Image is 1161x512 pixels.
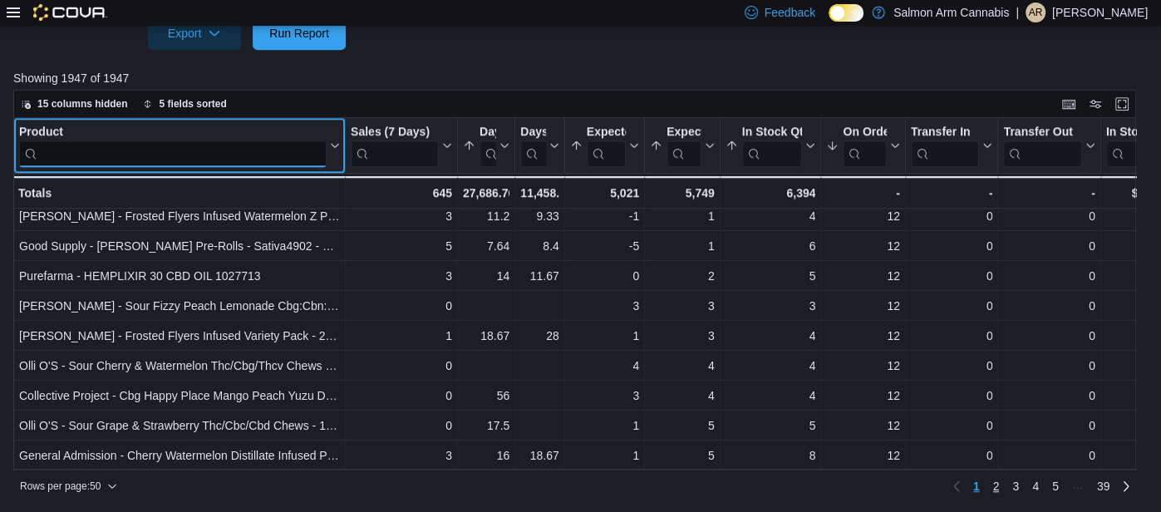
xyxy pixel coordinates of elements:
a: Page 2 of 39 [986,473,1006,500]
a: Page 39 of 39 [1090,473,1117,500]
span: Export [158,17,231,50]
div: Sales (7 Days) [351,124,439,140]
div: 1 [650,206,715,226]
div: 8.4 [520,236,558,256]
div: 3 [650,296,715,316]
div: 56 [463,386,509,406]
button: Run Report [253,17,346,50]
span: Run Report [269,25,329,42]
div: 0 [911,266,993,286]
p: [PERSON_NAME] [1052,2,1148,22]
span: 5 [1052,478,1059,495]
div: 12 [826,356,899,376]
div: On Order [843,124,886,166]
div: Olli O'S - Sour Grape & Strawberry Thc/Cbc/Cbd Chews - 14G [19,416,340,436]
input: Dark Mode [829,4,863,22]
button: 15 columns hidden [14,94,135,114]
div: Expected Stock (7 Days) [667,124,701,140]
div: 4 [726,386,816,406]
div: 14 [463,266,509,286]
div: 3 [650,326,715,346]
div: 7.64 [463,236,509,256]
div: Transfer In [911,124,980,166]
p: | [1016,2,1019,22]
span: 5 fields sorted [160,97,227,111]
div: 4 [726,356,816,376]
div: 0 [351,416,452,436]
button: Product [19,124,340,166]
div: 12 [826,266,899,286]
button: 5 fields sorted [136,94,234,114]
div: Purefarma - HEMPLIXIR 30 CBD OIL 1027713 [19,266,340,286]
div: Sales (7 Days) [351,124,439,166]
div: Good Supply - [PERSON_NAME] Pre-Rolls - Sativa4902 - 3.5G [19,236,340,256]
div: 12 [826,386,899,406]
div: Product [19,124,327,140]
button: Days of Stock Left (7 Days) [520,124,558,166]
div: 0 [351,356,452,376]
div: 12 [826,416,899,436]
span: Feedback [765,4,815,21]
button: Previous page [947,476,967,496]
div: 0 [570,266,639,286]
div: 5 [650,446,715,465]
div: 17.5 [463,416,509,436]
div: 12 [826,206,899,226]
a: Page 3 of 39 [1006,473,1026,500]
div: 0 [911,206,993,226]
div: 4 [726,326,816,346]
div: 6,394 [726,183,816,203]
div: Product [19,124,327,166]
div: 11,458.85 [520,183,558,203]
button: Keyboard shortcuts [1059,94,1079,114]
div: 4 [650,386,715,406]
div: 0 [911,236,993,256]
button: Export [148,17,241,50]
div: Days of Stock Left (14 Days) [480,124,496,140]
span: 15 columns hidden [37,97,128,111]
div: 4 [570,356,639,376]
div: -1 [570,206,639,226]
div: 12 [826,296,899,316]
div: 8 [726,446,816,465]
div: 5,021 [570,183,639,203]
div: 12 [826,446,899,465]
ul: Pagination for preceding grid [967,473,1117,500]
p: Showing 1947 of 1947 [13,70,1148,86]
div: 1 [650,236,715,256]
div: 2 [650,266,715,286]
div: 16 [463,446,509,465]
span: 3 [1012,478,1019,495]
span: 39 [1097,478,1110,495]
button: Page 1 of 39 [967,473,986,500]
div: 28 [520,326,558,346]
div: 0 [1003,446,1095,465]
button: In Stock Qty [726,124,816,166]
div: 18.67 [463,326,509,346]
span: 4 [1032,478,1039,495]
div: Expected Stock (14 Days) [587,124,626,140]
button: Enter fullscreen [1112,94,1132,114]
div: On Order [843,124,886,140]
div: 0 [1003,296,1095,316]
img: Cova [33,4,107,21]
li: Skipping pages 6 to 38 [1065,478,1090,498]
div: 0 [911,296,993,316]
a: Next page [1116,476,1136,496]
span: Rows per page : 50 [20,480,101,493]
div: 4 [650,356,715,376]
button: On Order [826,124,899,166]
div: 6 [726,236,816,256]
span: AR [1029,2,1043,22]
div: 0 [911,416,993,436]
div: - [826,183,899,203]
div: 1 [570,326,639,346]
a: Page 4 of 39 [1026,473,1045,500]
div: General Admission - Cherry Watermelon Distillate Infused Pre-Rolls - 2.5G [19,446,340,465]
button: Transfer Out [1003,124,1095,166]
div: Expected Stock (7 Days) [667,124,701,166]
div: [PERSON_NAME] - Frosted Flyers Infused Watermelon Z Pre-Rolls - 2.5G [19,206,340,226]
button: Expected Stock (14 Days) [570,124,639,166]
div: 0 [351,296,452,316]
